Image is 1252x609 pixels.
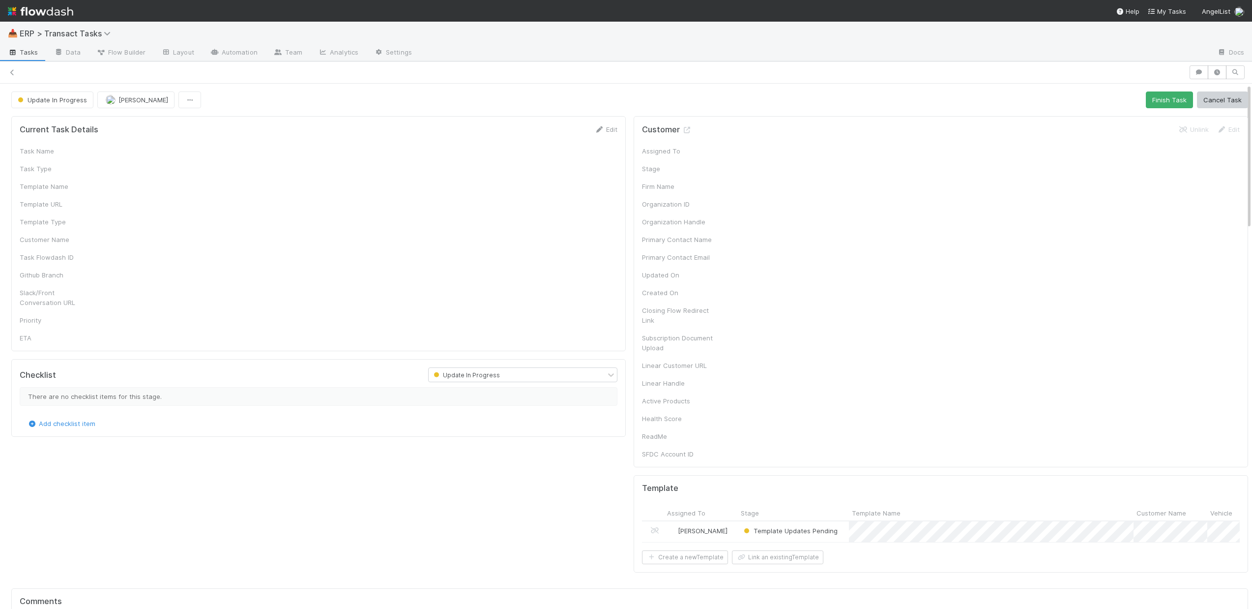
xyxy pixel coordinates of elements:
div: Closing Flow Redirect Link [642,305,716,325]
div: Created On [642,288,716,298]
a: Add checklist item [27,420,95,427]
div: Firm Name [642,182,716,191]
button: Link an existingTemplate [732,550,823,564]
a: Settings [366,45,420,61]
span: Flow Builder [96,47,146,57]
div: Assigned To [642,146,716,156]
a: My Tasks [1147,6,1186,16]
span: Template Updates Pending [742,527,838,535]
div: Subscription Document Upload [642,333,716,353]
a: Flow Builder [88,45,153,61]
div: There are no checklist items for this stage. [20,387,617,406]
div: Primary Contact Name [642,235,716,244]
div: Health Score [642,414,716,424]
div: Priority [20,315,93,325]
span: Assigned To [667,508,705,518]
span: Update In Progress [16,96,87,104]
a: Analytics [310,45,366,61]
div: Task Type [20,164,93,174]
img: avatar_ef15843f-6fde-4057-917e-3fb236f438ca.png [1234,7,1244,17]
span: Tasks [8,47,38,57]
span: Vehicle [1210,508,1232,518]
div: Slack/Front Conversation URL [20,288,93,307]
h5: Checklist [20,370,56,380]
div: Linear Handle [642,378,716,388]
h5: Comments [20,597,1240,607]
div: Template Updates Pending [742,526,838,536]
button: Create a newTemplate [642,550,728,564]
div: Template Type [20,217,93,227]
span: [PERSON_NAME] [678,527,728,535]
div: ReadMe [642,431,716,441]
button: Cancel Task [1197,91,1248,108]
div: Linear Customer URL [642,361,716,370]
a: Data [46,45,88,61]
div: SFDC Account ID [642,449,716,459]
button: [PERSON_NAME] [97,91,175,108]
a: Team [265,45,310,61]
a: Edit [1217,125,1240,133]
span: AngelList [1202,7,1230,15]
a: Automation [202,45,265,61]
h5: Current Task Details [20,125,98,135]
div: Customer Name [20,235,93,244]
a: Layout [153,45,202,61]
div: Active Products [642,396,716,406]
div: Help [1116,6,1139,16]
a: Docs [1209,45,1252,61]
span: Update In Progress [432,371,500,379]
img: avatar_ef15843f-6fde-4057-917e-3fb236f438ca.png [106,95,116,105]
img: avatar_ef15843f-6fde-4057-917e-3fb236f438ca.png [669,527,676,535]
span: Customer Name [1136,508,1186,518]
div: [PERSON_NAME] [668,526,728,536]
img: logo-inverted-e16ddd16eac7371096b0.svg [8,3,73,20]
div: Primary Contact Email [642,252,716,262]
button: Update In Progress [11,91,93,108]
span: Template Name [852,508,901,518]
h5: Customer [642,125,692,135]
div: Template Name [20,182,93,191]
div: ETA [20,333,93,343]
a: Unlink [1178,125,1209,133]
span: 📥 [8,29,18,37]
div: Updated On [642,270,716,280]
span: [PERSON_NAME] [118,96,168,104]
div: Task Name [20,146,93,156]
span: My Tasks [1147,7,1186,15]
a: Edit [594,125,617,133]
div: Task Flowdash ID [20,252,93,262]
div: Template URL [20,199,93,209]
div: Github Branch [20,270,93,280]
div: Organization Handle [642,217,716,227]
h5: Template [642,484,678,493]
div: Stage [642,164,716,174]
span: Stage [741,508,759,518]
div: Organization ID [642,199,716,209]
span: ERP > Transact Tasks [20,29,116,38]
button: Finish Task [1146,91,1193,108]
